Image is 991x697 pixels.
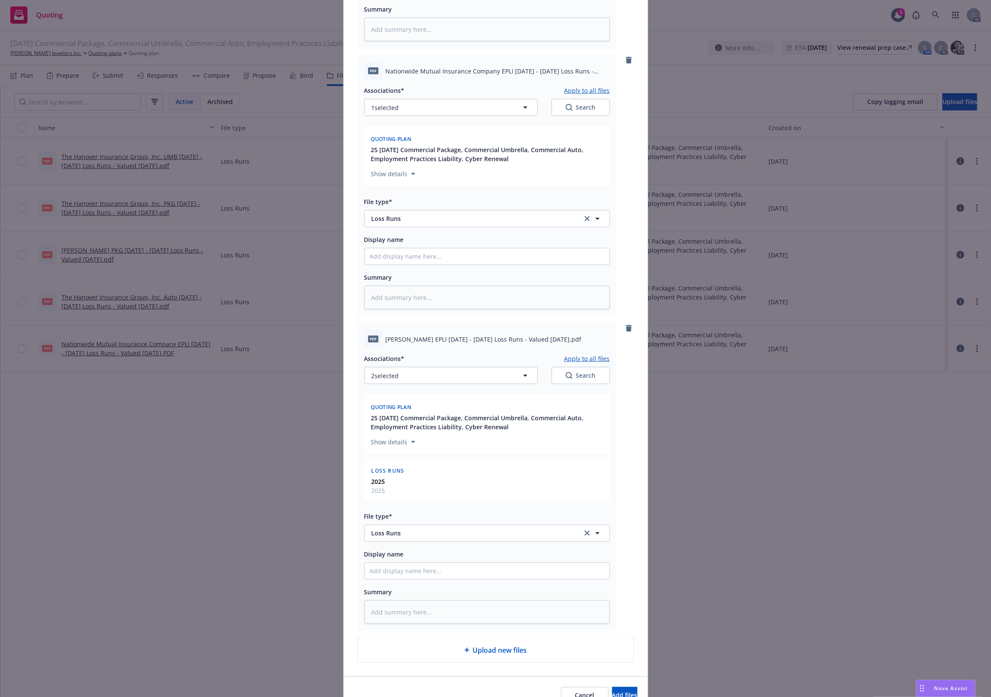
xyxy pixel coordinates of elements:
span: 1 selected [372,103,399,112]
span: [PERSON_NAME] EPLI [DATE] - [DATE] Loss Runs - Valued [DATE].pdf [386,335,582,344]
div: Upload new files [357,638,634,663]
span: File type* [364,512,393,520]
input: Add display name here... [365,248,610,265]
div: Drag to move [917,680,927,697]
button: Show details [368,437,419,447]
span: Quoting plan [371,135,412,143]
span: pdf [368,336,378,342]
span: Upload new files [473,645,527,655]
span: 2025 [372,486,385,495]
span: Summary [364,273,392,281]
strong: 2025 [372,477,385,486]
span: Nova Assist [934,685,968,692]
a: remove [624,323,634,333]
button: Apply to all files [564,353,610,364]
span: Associations* [364,86,405,95]
a: clear selection [582,528,592,538]
button: 25 [DATE] Commercial Package, Commercial Umbrella, Commercial Auto, Employment Practices Liabilit... [371,413,605,431]
button: SearchSearch [552,367,610,384]
a: clear selection [582,214,592,224]
svg: Search [566,104,573,111]
div: Search [566,371,596,380]
button: Loss Runsclear selection [364,210,610,227]
button: Nova Assist [916,680,976,697]
span: Associations* [364,355,405,363]
span: Quoting plan [371,404,412,411]
span: Summary [364,5,392,13]
span: Summary [364,588,392,596]
button: SearchSearch [552,99,610,116]
button: Show details [368,169,419,179]
button: 2selected [364,367,538,384]
span: Loss Runs [372,214,570,223]
button: 25 [DATE] Commercial Package, Commercial Umbrella, Commercial Auto, Employment Practices Liabilit... [371,145,605,163]
button: 1selected [364,99,538,116]
span: Nationwide Mutual Insurance Company EPLI [DATE] - [DATE] Loss Runs - Valued [DATE].PDF [386,67,610,76]
span: Display name [364,550,404,558]
a: remove [624,55,634,65]
span: Loss Runs [372,529,570,538]
span: File type* [364,198,393,206]
span: Display name [364,235,404,244]
span: PDF [368,67,378,74]
input: Add display name here... [365,563,610,579]
svg: Search [566,372,573,379]
span: Loss Runs [372,467,405,474]
div: Search [566,103,596,112]
button: Loss Runsclear selection [364,525,610,542]
span: 2 selected [372,371,399,380]
button: Apply to all files [564,85,610,95]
